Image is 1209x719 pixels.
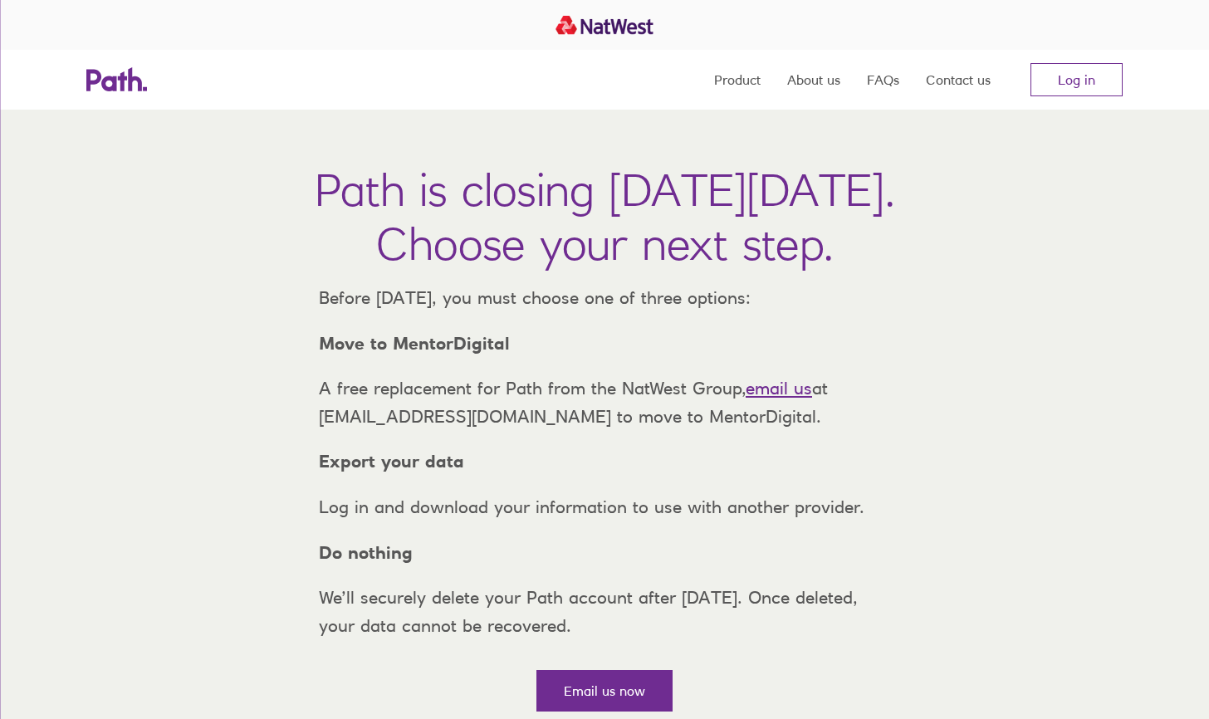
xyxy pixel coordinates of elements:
strong: Export your data [319,451,464,472]
a: Email us now [536,670,673,712]
p: We’ll securely delete your Path account after [DATE]. Once deleted, your data cannot be recovered. [306,584,903,639]
a: Product [714,50,761,110]
a: Log in [1030,63,1123,96]
a: FAQs [867,50,899,110]
a: email us [746,378,812,399]
strong: Move to MentorDigital [319,333,510,354]
a: Contact us [926,50,991,110]
h1: Path is closing [DATE][DATE]. Choose your next step. [315,163,895,271]
p: Log in and download your information to use with another provider. [306,493,903,521]
p: Before [DATE], you must choose one of three options: [306,284,903,312]
strong: Do nothing [319,542,413,563]
p: A free replacement for Path from the NatWest Group, at [EMAIL_ADDRESS][DOMAIN_NAME] to move to Me... [306,374,903,430]
a: About us [787,50,840,110]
